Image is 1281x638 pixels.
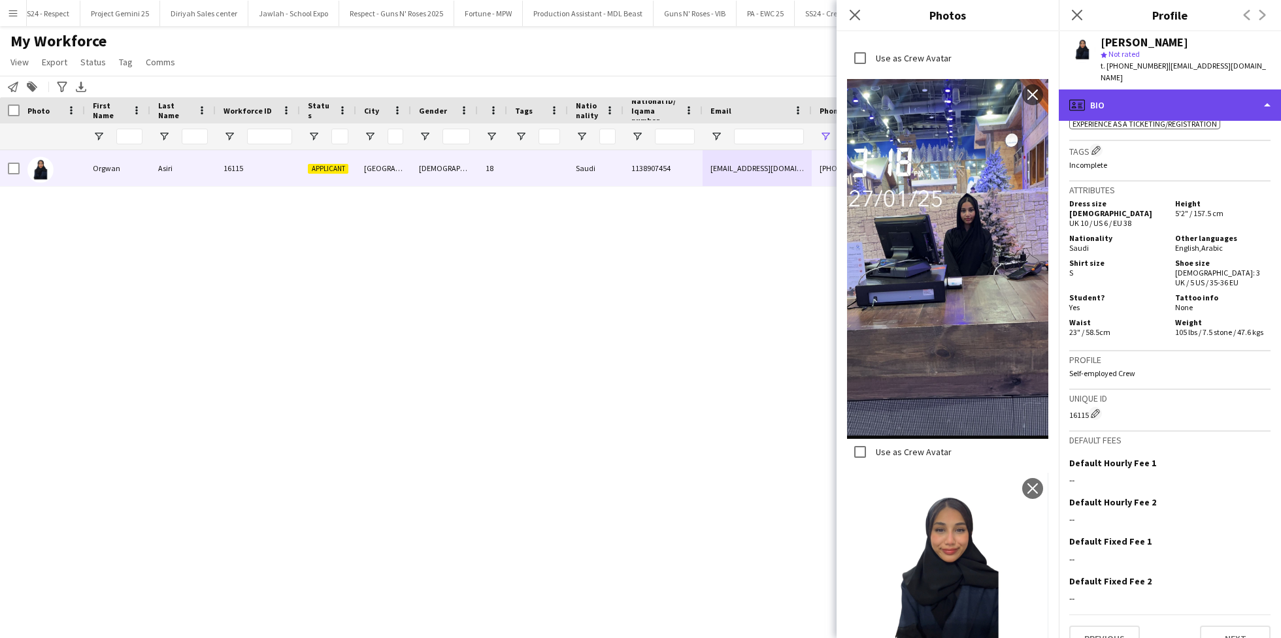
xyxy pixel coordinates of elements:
div: -- [1069,474,1271,486]
span: Tag [119,56,133,68]
span: [DEMOGRAPHIC_DATA]: 3 UK / 5 US / 35-36 EU [1175,268,1260,287]
span: 5'2" / 157.5 cm [1175,208,1223,218]
button: Production Assistant - MDL Beast [523,1,654,26]
span: Comms [146,56,175,68]
button: Open Filter Menu [364,131,376,142]
span: First Name [93,101,127,120]
button: Open Filter Menu [515,131,527,142]
h3: Default Hourly Fee 1 [1069,457,1156,469]
input: Nationality Filter Input [599,129,616,144]
span: Experience as a Ticketing/Registration [1073,119,1217,129]
h5: Shirt size [1069,258,1165,268]
h3: Default Hourly Fee 2 [1069,496,1156,508]
button: Open Filter Menu [486,131,497,142]
button: Open Filter Menu [631,131,643,142]
h5: Weight [1175,317,1271,327]
span: Applicant [308,164,348,174]
input: Workforce ID Filter Input [247,129,292,144]
input: Status Filter Input [331,129,348,144]
span: Tags [515,106,533,116]
div: [PHONE_NUMBER] [812,150,979,186]
div: Bio [1059,89,1281,121]
a: View [5,54,34,71]
span: Nationality [576,101,600,120]
input: Last Name Filter Input [182,129,208,144]
button: Open Filter Menu [224,131,235,142]
span: t. [PHONE_NUMBER] [1101,61,1169,71]
button: Open Filter Menu [158,131,170,142]
div: Orgwan [85,150,150,186]
a: Status [75,54,111,71]
div: 18 [478,150,507,186]
button: SS24 - Respect [12,1,80,26]
span: Saudi [1069,243,1089,253]
span: Status [308,101,333,120]
span: Yes [1069,302,1080,312]
span: Workforce ID [224,106,272,116]
button: Jawlah - School Expo [248,1,339,26]
label: Use as Crew Avatar [873,446,952,458]
button: Project Gemini 25 [80,1,160,26]
button: Open Filter Menu [93,131,105,142]
div: Asiri [150,150,216,186]
button: Open Filter Menu [419,131,431,142]
button: Open Filter Menu [710,131,722,142]
span: 23" / 58.5cm [1069,327,1110,337]
span: 105 lbs / 7.5 stone / 47.6 kgs [1175,327,1263,337]
input: First Name Filter Input [116,129,142,144]
h3: Profile [1059,7,1281,24]
h3: Profile [1069,354,1271,366]
span: Not rated [1108,49,1140,59]
h5: Shoe size [1175,258,1271,268]
span: | [EMAIL_ADDRESS][DOMAIN_NAME] [1101,61,1266,82]
span: City [364,106,379,116]
input: Tags Filter Input [539,129,560,144]
input: Gender Filter Input [442,129,470,144]
h5: Student? [1069,293,1165,302]
img: Crew photo 1005917 [847,79,1048,438]
span: Email [710,106,731,116]
h3: Unique ID [1069,392,1271,404]
button: Open Filter Menu [308,131,320,142]
span: Photo [27,106,50,116]
input: City Filter Input [388,129,403,144]
span: View [10,56,29,68]
app-action-btn: Advanced filters [54,79,70,95]
app-action-btn: Add to tag [24,79,40,95]
h3: Default Fixed Fee 1 [1069,535,1152,547]
span: 1138907454 [631,163,671,173]
div: -- [1069,553,1271,565]
h5: Other languages [1175,233,1271,243]
p: Incomplete [1069,160,1271,170]
span: None [1175,302,1193,312]
div: Saudi [568,150,624,186]
h3: Default fees [1069,434,1271,446]
div: [EMAIL_ADDRESS][DOMAIN_NAME] [703,150,812,186]
span: National ID/ Iqama number [631,96,679,125]
span: My Workforce [10,31,107,51]
span: Export [42,56,67,68]
input: Email Filter Input [734,129,804,144]
button: Open Filter Menu [576,131,588,142]
input: National ID/ Iqama number Filter Input [655,129,695,144]
div: -- [1069,592,1271,604]
h5: Tattoo info [1175,293,1271,302]
h3: Photos [837,7,1059,24]
span: Status [80,56,106,68]
h3: Attributes [1069,184,1271,196]
span: Arabic [1201,243,1223,253]
p: Self-employed Crew [1069,368,1271,378]
button: Open Filter Menu [820,131,831,142]
div: [GEOGRAPHIC_DATA] [356,150,411,186]
h5: Dress size [DEMOGRAPHIC_DATA] [1069,199,1165,218]
a: Tag [114,54,138,71]
app-action-btn: Export XLSX [73,79,89,95]
h3: Tags [1069,144,1271,157]
h5: Height [1175,199,1271,208]
span: Gender [419,106,447,116]
div: [DEMOGRAPHIC_DATA] [411,150,478,186]
button: Respect - Guns N' Roses 2025 [339,1,454,26]
a: Export [37,54,73,71]
button: Guns N' Roses - VIB [654,1,737,26]
div: [PERSON_NAME] [1101,37,1188,48]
